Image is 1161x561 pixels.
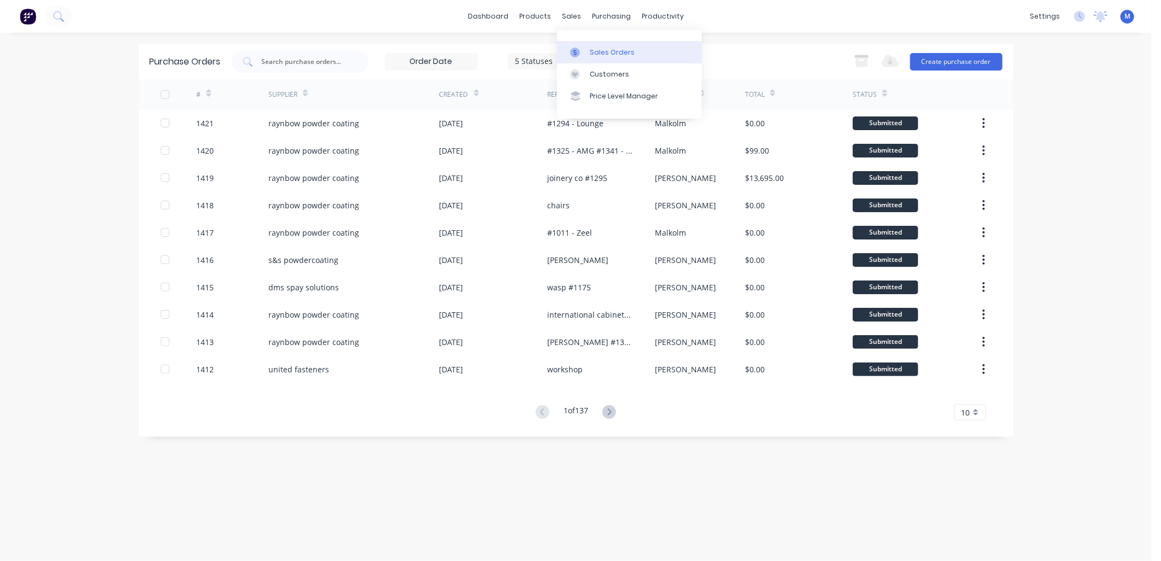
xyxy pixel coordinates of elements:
div: 5 Statuses [515,55,593,67]
div: purchasing [587,8,636,25]
div: Submitted [853,226,918,239]
div: international cabinets #1218 [547,309,633,320]
div: Submitted [853,253,918,267]
div: products [514,8,556,25]
div: 1417 [196,227,214,238]
a: Customers [557,63,702,85]
div: [DATE] [439,118,464,129]
div: Malkolm [655,145,686,156]
div: Total [745,90,765,100]
button: Create purchase order [910,53,1002,71]
div: joinery co #1295 [547,172,607,184]
div: [DATE] [439,227,464,238]
div: raynbow powder coating [268,145,359,156]
div: #1325 - AMG #1341 - [PERSON_NAME] #1332 - Furntech [547,145,633,156]
div: $13,695.00 [745,172,784,184]
div: 1421 [196,118,214,129]
div: 1419 [196,172,214,184]
div: Malkolm [655,227,686,238]
div: Price Level Manager [590,91,658,101]
input: Search purchase orders... [261,56,351,67]
div: Submitted [853,308,918,322]
div: Status [853,90,877,100]
div: $0.00 [745,309,765,320]
div: Supplier [268,90,297,100]
div: Reference [547,90,583,100]
div: raynbow powder coating [268,118,359,129]
a: dashboard [462,8,514,25]
div: Sales Orders [590,48,635,57]
div: $0.00 [745,118,765,129]
a: Sales Orders [557,41,702,63]
div: 1414 [196,309,214,320]
div: raynbow powder coating [268,227,359,238]
div: $0.00 [745,282,765,293]
div: sales [556,8,587,25]
div: [PERSON_NAME] [655,282,716,293]
div: [PERSON_NAME] [655,254,716,266]
div: 1416 [196,254,214,266]
div: Submitted [853,198,918,212]
div: Submitted [853,171,918,185]
div: 1418 [196,200,214,211]
div: 1415 [196,282,214,293]
span: M [1124,11,1130,21]
div: $0.00 [745,336,765,348]
div: settings [1024,8,1065,25]
input: Order Date [385,54,477,70]
div: [PERSON_NAME] #1328 amg #1325 [547,336,633,348]
div: #1011 - Zeel [547,227,592,238]
div: #1294 - Lounge [547,118,603,129]
div: united fasteners [268,364,329,375]
div: $0.00 [745,227,765,238]
div: wasp #1175 [547,282,591,293]
div: raynbow powder coating [268,309,359,320]
div: [PERSON_NAME] [655,336,716,348]
img: Factory [20,8,36,25]
div: raynbow powder coating [268,172,359,184]
div: dms spay solutions [268,282,339,293]
div: [DATE] [439,309,464,320]
div: productivity [636,8,689,25]
div: # [196,90,201,100]
div: [DATE] [439,145,464,156]
div: Submitted [853,335,918,349]
div: [PERSON_NAME] [655,364,716,375]
div: 1413 [196,336,214,348]
div: Submitted [853,144,918,157]
div: [PERSON_NAME] [655,172,716,184]
div: 1412 [196,364,214,375]
div: Malkolm [655,118,686,129]
div: [DATE] [439,364,464,375]
div: 1420 [196,145,214,156]
div: Submitted [853,363,918,376]
div: [DATE] [439,336,464,348]
div: [DATE] [439,172,464,184]
div: raynbow powder coating [268,200,359,211]
div: $0.00 [745,254,765,266]
div: $0.00 [745,200,765,211]
div: $99.00 [745,145,769,156]
div: 1 of 137 [564,405,588,420]
div: $0.00 [745,364,765,375]
div: raynbow powder coating [268,336,359,348]
div: [DATE] [439,254,464,266]
a: Price Level Manager [557,85,702,107]
div: [DATE] [439,200,464,211]
div: Submitted [853,116,918,130]
div: workshop [547,364,583,375]
div: Submitted [853,280,918,294]
div: Customers [590,69,629,79]
div: chairs [547,200,570,211]
div: [PERSON_NAME] [547,254,608,266]
div: Created [439,90,468,100]
span: 10 [961,407,970,418]
div: [DATE] [439,282,464,293]
div: s&s powdercoating [268,254,338,266]
div: [PERSON_NAME] [655,309,716,320]
div: [PERSON_NAME] [655,200,716,211]
div: Purchase Orders [150,55,221,68]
